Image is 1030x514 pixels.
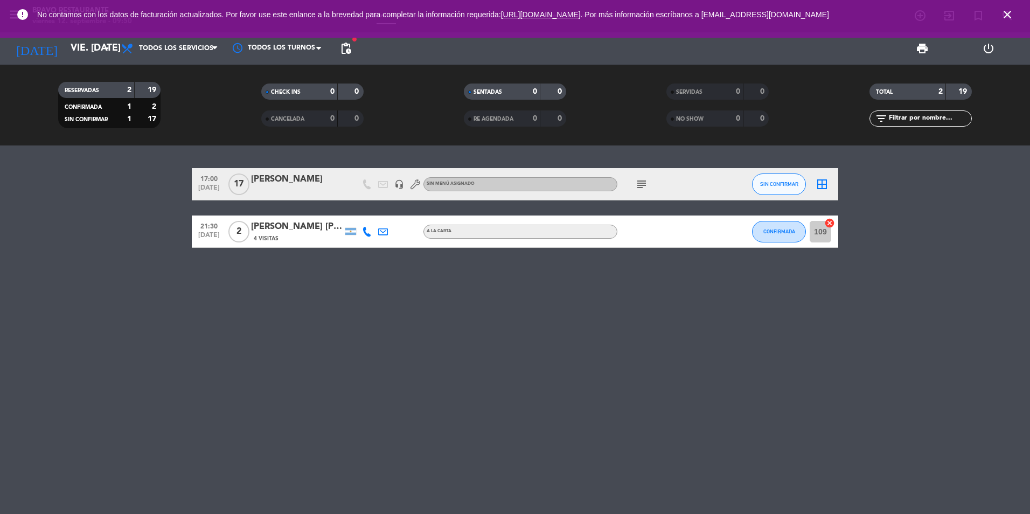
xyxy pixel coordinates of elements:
span: A LA CARTA [427,229,451,233]
span: 21:30 [196,219,222,232]
i: error [16,8,29,21]
i: arrow_drop_down [100,42,113,55]
span: No contamos con los datos de facturación actualizados. Por favor use este enlance a la brevedad p... [37,10,829,19]
span: 17 [228,173,249,195]
div: LOG OUT [956,32,1022,65]
strong: 0 [330,115,335,122]
span: CONFIRMADA [65,105,102,110]
a: [URL][DOMAIN_NAME] [501,10,581,19]
span: [DATE] [196,184,222,197]
span: Sin menú asignado [427,182,475,186]
strong: 19 [148,86,158,94]
i: subject [635,178,648,191]
i: cancel [824,218,835,228]
strong: 19 [958,88,969,95]
span: Todos los servicios [139,45,213,52]
div: [PERSON_NAME] [PERSON_NAME] [251,220,343,234]
span: SIN CONFIRMAR [760,181,798,187]
strong: 2 [152,103,158,110]
span: RESERVADAS [65,88,99,93]
strong: 0 [736,88,740,95]
i: close [1001,8,1014,21]
span: 17:00 [196,172,222,184]
i: headset_mic [394,179,404,189]
strong: 1 [127,115,131,123]
button: CONFIRMADA [752,221,806,242]
strong: 0 [760,88,767,95]
a: . Por más información escríbanos a [EMAIL_ADDRESS][DOMAIN_NAME] [581,10,829,19]
span: CHECK INS [271,89,301,95]
span: fiber_manual_record [351,36,358,43]
strong: 0 [736,115,740,122]
span: SIN CONFIRMAR [65,117,108,122]
span: print [916,42,929,55]
strong: 0 [533,88,537,95]
span: CONFIRMADA [763,228,795,234]
strong: 17 [148,115,158,123]
strong: 0 [760,115,767,122]
span: CANCELADA [271,116,304,122]
i: [DATE] [8,37,65,60]
span: SENTADAS [474,89,502,95]
i: border_all [816,178,829,191]
strong: 0 [354,115,361,122]
strong: 0 [558,88,564,95]
span: SERVIDAS [676,89,702,95]
span: 2 [228,221,249,242]
span: TOTAL [876,89,893,95]
button: SIN CONFIRMAR [752,173,806,195]
span: RE AGENDADA [474,116,513,122]
div: [PERSON_NAME] [251,172,343,186]
strong: 0 [533,115,537,122]
strong: 1 [127,103,131,110]
span: NO SHOW [676,116,704,122]
i: filter_list [875,112,888,125]
span: pending_actions [339,42,352,55]
i: power_settings_new [982,42,995,55]
strong: 2 [127,86,131,94]
strong: 0 [330,88,335,95]
span: 4 Visitas [254,234,279,243]
input: Filtrar por nombre... [888,113,971,124]
strong: 0 [558,115,564,122]
strong: 0 [354,88,361,95]
span: [DATE] [196,232,222,244]
strong: 2 [938,88,943,95]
